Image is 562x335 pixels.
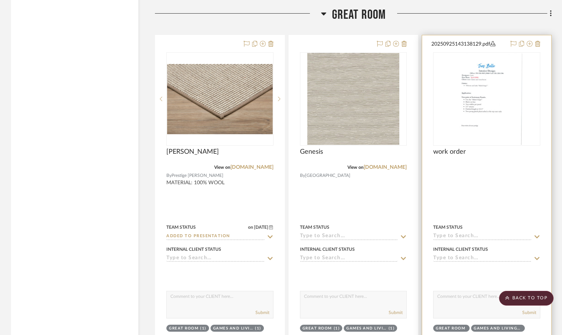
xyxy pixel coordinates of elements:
span: [GEOGRAPHIC_DATA] [305,172,350,179]
div: Games and Living Overflow [213,326,254,331]
div: (1) [255,326,261,331]
div: (1) [200,326,206,331]
span: [PERSON_NAME] [166,148,219,156]
div: Internal Client Status [433,246,488,253]
input: Type to Search… [166,255,265,262]
img: Genesis [307,53,399,145]
span: View on [347,165,364,170]
a: [DOMAIN_NAME] [364,165,407,170]
span: By [166,172,172,179]
button: Submit [522,309,536,316]
img: work order [451,53,522,145]
button: Submit [389,309,403,316]
div: Team Status [166,224,196,231]
scroll-to-top-button: BACK TO TOP [499,291,554,306]
button: 20250925143138129.pdf [431,40,506,49]
div: Great Room [169,326,198,331]
span: Genesis [300,148,323,156]
input: Type to Search… [166,233,265,240]
div: Games and Living Overflow [346,326,387,331]
div: Games and Living Overflow [474,326,520,331]
span: on [248,225,253,229]
button: Submit [255,309,269,316]
div: (1) [389,326,395,331]
div: Internal Client Status [300,246,355,253]
div: 0 [434,53,540,145]
span: work order [433,148,466,156]
div: Internal Client Status [166,246,221,253]
input: Type to Search… [433,233,531,240]
span: By [300,172,305,179]
div: Team Status [433,224,463,231]
img: Lassiter [167,64,273,134]
span: View on [214,165,230,170]
input: Type to Search… [300,255,398,262]
div: (1) [334,326,340,331]
div: Great Room [303,326,332,331]
div: Great Room [436,326,465,331]
span: Prestige [PERSON_NAME] [172,172,223,179]
a: [DOMAIN_NAME] [230,165,273,170]
input: Type to Search… [300,233,398,240]
div: Team Status [300,224,329,231]
span: Great Room [332,7,386,23]
span: [DATE] [253,225,269,230]
input: Type to Search… [433,255,531,262]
